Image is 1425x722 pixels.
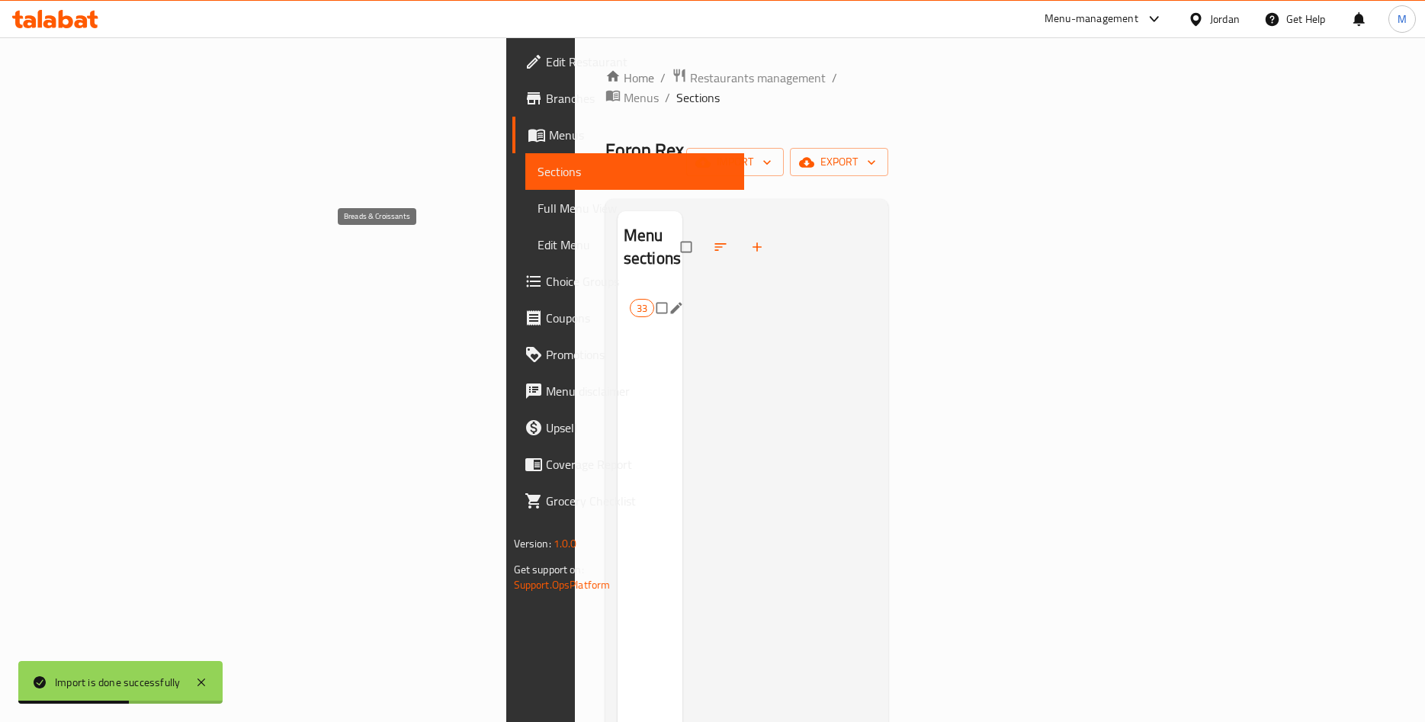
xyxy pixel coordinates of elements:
[512,80,744,117] a: Branches
[512,446,744,483] a: Coverage Report
[525,190,744,226] a: Full Menu View
[546,309,732,327] span: Coupons
[672,68,826,88] a: Restaurants management
[512,483,744,519] a: Grocery Checklist
[690,69,826,87] span: Restaurants management
[546,345,732,364] span: Promotions
[631,301,653,316] span: 33
[55,674,180,691] div: Import is done successfully
[512,300,744,336] a: Coupons
[802,152,876,172] span: export
[618,284,682,332] nav: Menu sections
[672,233,704,262] span: Select all sections
[525,226,744,263] a: Edit Menu
[512,43,744,80] a: Edit Restaurant
[546,455,732,473] span: Coverage Report
[618,290,682,326] div: 33edit
[686,148,784,176] button: import
[514,575,611,595] a: Support.OpsPlatform
[546,89,732,107] span: Branches
[538,162,732,181] span: Sections
[512,263,744,300] a: Choice Groups
[514,560,584,579] span: Get support on:
[538,236,732,254] span: Edit Menu
[1210,11,1240,27] div: Jordan
[698,152,772,172] span: import
[512,373,744,409] a: Menu disclaimer
[605,68,889,107] nav: breadcrumb
[549,126,732,144] span: Menus
[790,148,888,176] button: export
[525,153,744,190] a: Sections
[1398,11,1407,27] span: M
[630,299,654,317] div: items
[554,534,577,554] span: 1.0.0
[832,69,837,87] li: /
[514,534,551,554] span: Version:
[546,53,732,71] span: Edit Restaurant
[546,419,732,437] span: Upsell
[512,409,744,446] a: Upsell
[546,492,732,510] span: Grocery Checklist
[1045,10,1138,28] div: Menu-management
[538,199,732,217] span: Full Menu View
[546,382,732,400] span: Menu disclaimer
[546,272,732,290] span: Choice Groups
[512,117,744,153] a: Menus
[512,336,744,373] a: Promotions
